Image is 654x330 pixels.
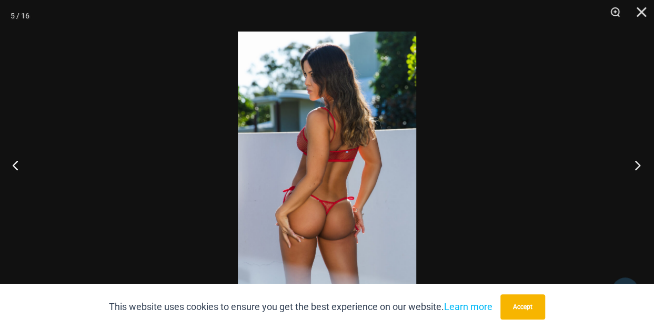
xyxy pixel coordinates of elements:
[109,299,492,315] p: This website uses cookies to ensure you get the best experience on our website.
[444,301,492,312] a: Learn more
[500,294,545,319] button: Accept
[238,32,416,298] img: Summer Storm Red 332 Crop Top 449 Thong 03
[11,8,29,24] div: 5 / 16
[615,139,654,191] button: Next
